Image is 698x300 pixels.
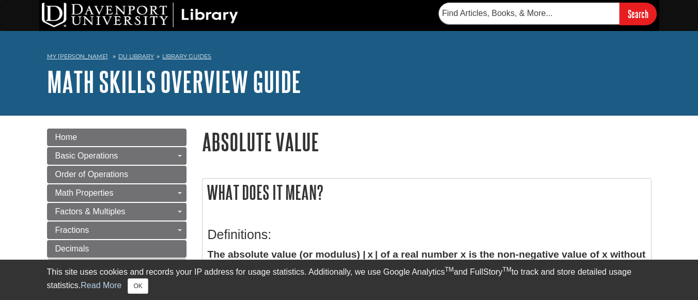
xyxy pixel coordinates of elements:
span: Home [55,133,77,141]
input: Search [619,3,657,25]
a: Fractions [47,222,187,239]
span: Math Properties [55,188,114,197]
a: DU Library [118,53,154,60]
button: Close [128,278,148,294]
a: Math Skills Overview Guide [47,66,301,98]
span: Order of Operations [55,170,128,179]
a: Decimals [47,240,187,258]
span: Decimals [55,244,89,253]
form: Searches DU Library's articles, books, and more [439,3,657,25]
span: Factors & Multiples [55,207,126,216]
a: Percents [47,259,187,276]
h1: Absolute Value [202,129,652,155]
a: Order of Operations [47,166,187,183]
input: Find Articles, Books, & More... [439,3,619,24]
a: Library Guides [162,53,211,60]
img: DU Library [42,3,238,27]
span: Basic Operations [55,151,118,160]
span: Fractions [55,226,89,234]
nav: breadcrumb [47,50,652,66]
a: My [PERSON_NAME] [47,52,108,61]
h3: Definitions: [208,227,646,242]
div: This site uses cookies and records your IP address for usage statistics. Additionally, we use Goo... [47,266,652,294]
a: Math Properties [47,184,187,202]
a: Home [47,129,187,146]
strong: The absolute value (or modulus) | x | of a real number x is the non-negative value of x without r... [208,249,646,275]
sup: TM [503,266,511,273]
a: Read More [81,281,121,290]
a: Basic Operations [47,147,187,165]
sup: TM [445,266,454,273]
a: Factors & Multiples [47,203,187,220]
h2: What does it mean? [203,179,651,206]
